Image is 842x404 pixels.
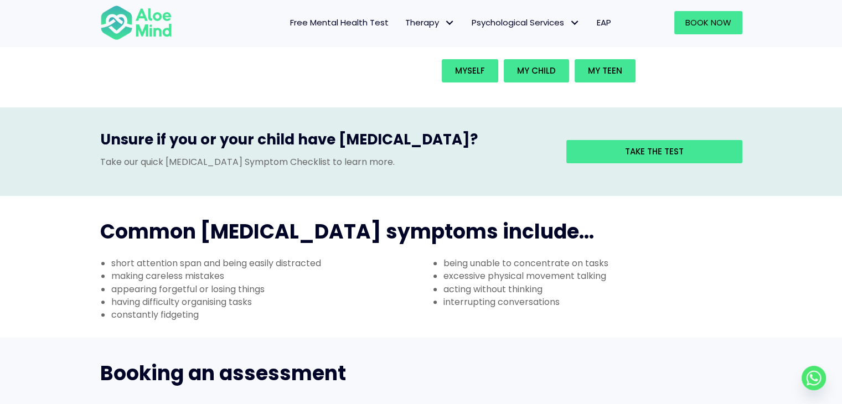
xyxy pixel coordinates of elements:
li: being unable to concentrate on tasks [443,257,753,270]
li: acting without thinking [443,283,753,296]
a: My child [504,59,569,82]
span: Psychological Services [472,17,580,28]
span: Therapy: submenu [442,15,458,31]
a: TherapyTherapy: submenu [397,11,463,34]
li: appearing forgetful or losing things [111,283,421,296]
span: Common [MEDICAL_DATA] symptoms include... [100,217,594,246]
span: Free Mental Health Test [290,17,389,28]
span: Therapy [405,17,455,28]
h3: Unsure if you or your child have [MEDICAL_DATA]? [100,130,550,155]
li: short attention span and being easily distracted [111,257,421,270]
li: having difficulty organising tasks [111,296,421,308]
li: interrupting conversations [443,296,753,308]
span: Myself [455,65,485,76]
a: EAP [588,11,619,34]
a: Myself [442,59,498,82]
li: making careless mistakes [111,270,421,282]
span: My teen [588,65,622,76]
a: Whatsapp [802,366,826,390]
p: Take our quick [MEDICAL_DATA] Symptom Checklist to learn more. [100,156,550,168]
span: My child [517,65,556,76]
a: Free Mental Health Test [282,11,397,34]
img: Aloe mind Logo [100,4,172,41]
span: Booking an assessment [100,359,346,387]
li: constantly fidgeting [111,308,421,321]
span: EAP [597,17,611,28]
span: Book Now [685,17,731,28]
li: excessive physical movement talking [443,270,753,282]
div: Book an intake for my... [439,56,736,85]
a: Psychological ServicesPsychological Services: submenu [463,11,588,34]
a: My teen [575,59,636,82]
nav: Menu [187,11,619,34]
a: Book Now [674,11,742,34]
span: Take the test [625,146,684,157]
a: Take the test [566,140,742,163]
span: Psychological Services: submenu [567,15,583,31]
